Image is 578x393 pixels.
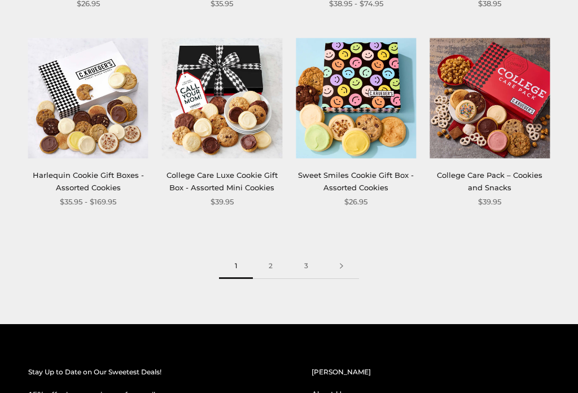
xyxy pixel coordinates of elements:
img: Sweet Smiles Cookie Gift Box - Assorted Cookies [296,38,416,158]
a: Harlequin Cookie Gift Boxes - Assorted Cookies [33,171,144,191]
h2: Stay Up to Date on Our Sweetest Deals! [28,366,266,378]
img: Harlequin Cookie Gift Boxes - Assorted Cookies [28,38,148,158]
span: 1 [219,254,253,279]
a: 2 [253,254,288,279]
span: $26.95 [344,196,367,208]
span: $39.95 [478,196,501,208]
iframe: Sign Up via Text for Offers [9,350,117,384]
a: 3 [288,254,324,279]
img: College Care Pack – Cookies and Snacks [430,38,550,158]
span: $39.95 [211,196,234,208]
h2: [PERSON_NAME] [312,366,550,378]
span: $35.95 - $169.95 [60,196,116,208]
a: Next page [324,254,359,279]
a: College Care Pack – Cookies and Snacks [437,171,542,191]
img: College Care Luxe Cookie Gift Box - Assorted Mini Cookies [162,38,282,158]
a: College Care Luxe Cookie Gift Box - Assorted Mini Cookies [167,171,278,191]
a: Sweet Smiles Cookie Gift Box - Assorted Cookies [298,171,414,191]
